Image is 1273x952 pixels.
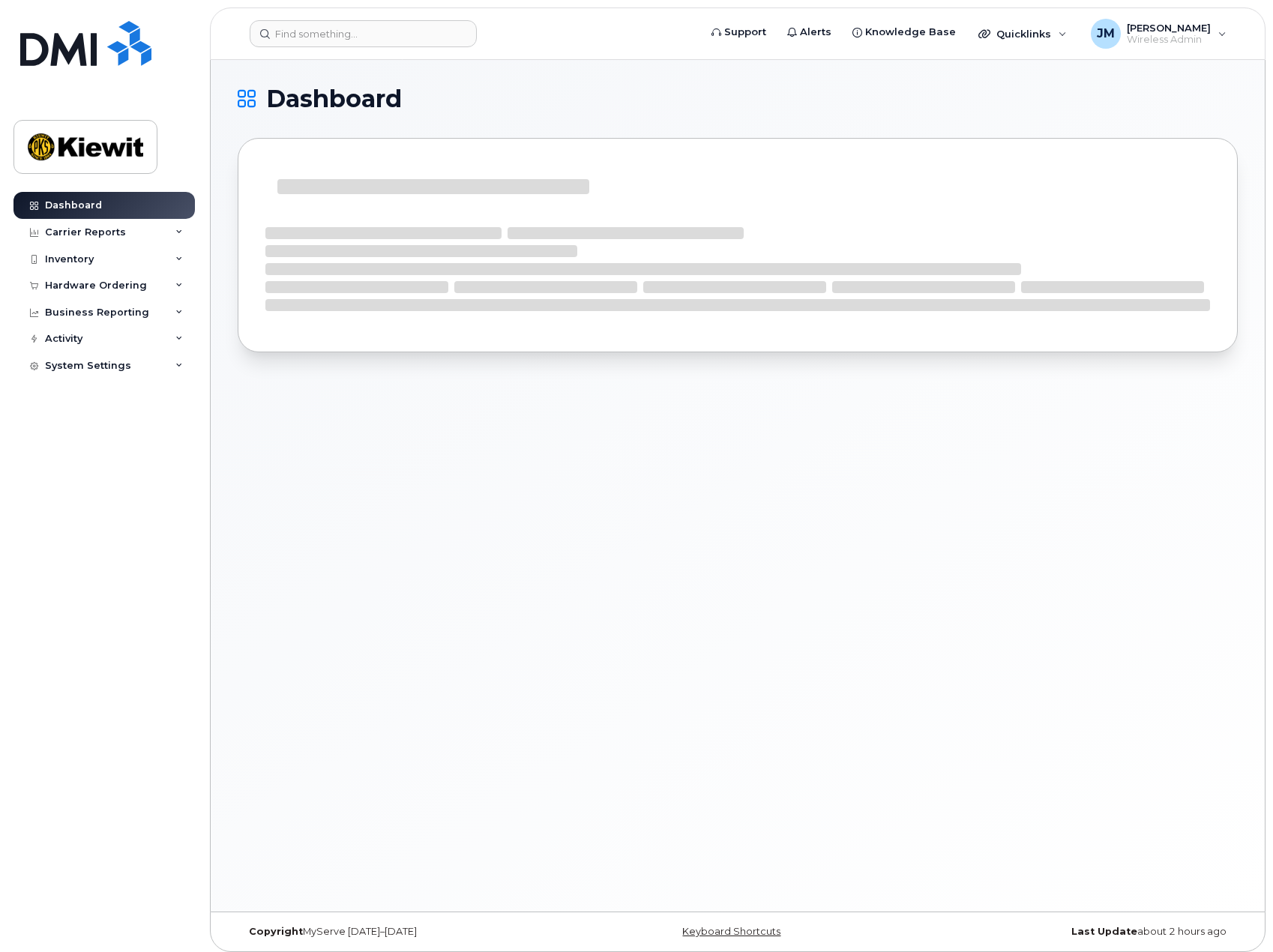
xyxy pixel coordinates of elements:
[904,926,1238,938] div: about 2 hours ago
[238,926,571,938] div: MyServe [DATE]–[DATE]
[1071,926,1137,937] strong: Last Update
[249,926,303,937] strong: Copyright
[682,926,780,937] a: Keyboard Shortcuts
[266,88,402,110] span: Dashboard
